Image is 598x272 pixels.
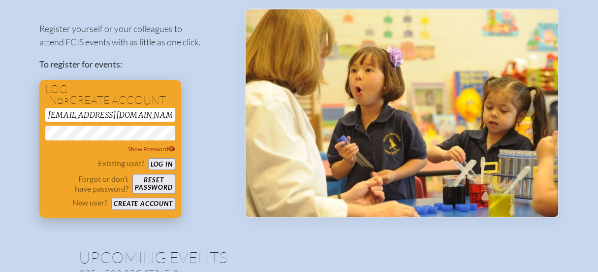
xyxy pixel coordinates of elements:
h1: Log in create account [45,84,175,106]
p: To register for events: [39,58,229,71]
p: Register yourself or your colleagues to attend FCIS events with as little as one click. [39,22,229,49]
span: Show Password [128,145,175,153]
img: Events [246,9,558,217]
button: Log in [148,158,175,170]
p: Forgot or don’t have password? [45,174,129,194]
p: New user? [72,198,107,207]
input: Email [45,108,175,122]
h1: Upcoming Events [79,249,520,265]
span: or [57,96,69,106]
button: Create account [111,198,175,210]
p: Existing user? [98,158,144,168]
button: Resetpassword [132,174,175,194]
